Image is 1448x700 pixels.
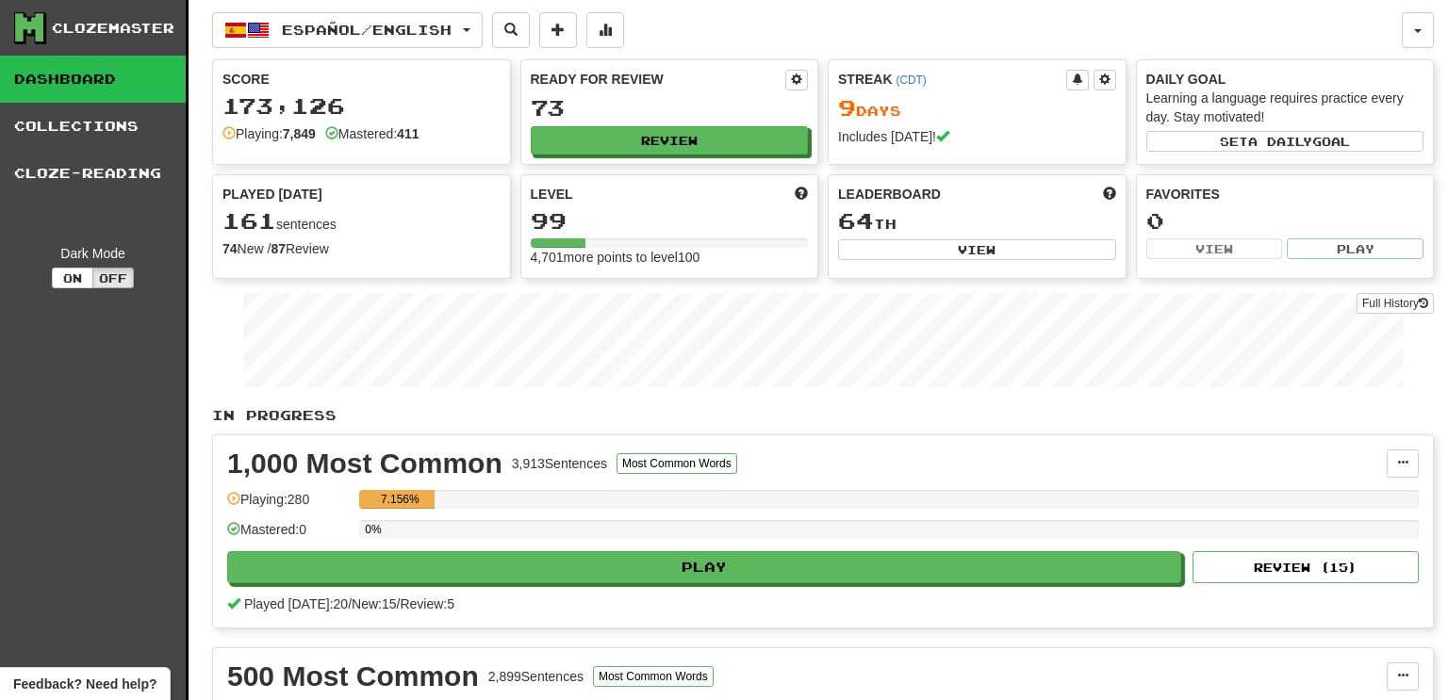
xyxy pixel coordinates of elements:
div: Score [222,70,501,89]
div: 7.156% [365,490,435,509]
span: a daily [1248,135,1312,148]
div: sentences [222,209,501,234]
div: Playing: 280 [227,490,350,521]
span: This week in points, UTC [1103,185,1116,203]
button: Seta dailygoal [1146,131,1424,152]
div: Includes [DATE]! [838,127,1116,146]
a: (CDT) [896,73,926,87]
div: 500 Most Common [227,662,479,691]
div: th [838,209,1116,234]
div: 1,000 Most Common [227,449,502,478]
div: Dark Mode [14,244,172,263]
button: Review (15) [1193,551,1419,583]
div: Ready for Review [531,70,786,89]
div: Daily Goal [1146,70,1424,89]
button: More stats [586,12,624,48]
div: Streak [838,70,1066,89]
span: Played [DATE] [222,185,322,203]
span: 64 [838,207,874,234]
span: New: 15 [352,596,396,611]
span: Open feedback widget [13,675,156,693]
button: Search sentences [492,12,530,48]
span: Español / English [282,22,452,38]
span: Review: 5 [400,596,454,611]
div: New / Review [222,239,501,258]
a: Full History [1357,293,1434,314]
button: Review [531,126,809,155]
div: Mastered: [325,124,420,143]
div: 4,701 more points to level 100 [531,248,809,267]
span: Leaderboard [838,185,941,203]
strong: 74 [222,241,238,256]
button: Off [92,268,134,288]
button: Play [227,551,1181,583]
button: Play [1287,238,1423,259]
strong: 7,849 [283,126,316,141]
div: Playing: [222,124,316,143]
div: Day s [838,96,1116,121]
p: In Progress [212,406,1434,425]
strong: 87 [271,241,286,256]
button: View [1146,238,1283,259]
span: 161 [222,207,276,234]
button: View [838,239,1116,260]
div: 0 [1146,209,1424,233]
span: Level [531,185,573,203]
button: Most Common Words [617,453,737,474]
button: On [52,268,93,288]
span: / [348,596,352,611]
strong: 411 [397,126,419,141]
div: Learning a language requires practice every day. Stay motivated! [1146,89,1424,126]
div: Mastered: 0 [227,520,350,551]
div: 2,899 Sentences [488,667,584,686]
span: Played [DATE]: 20 [244,596,348,611]
span: / [397,596,401,611]
div: Clozemaster [52,19,174,38]
span: Score more points to level up [795,185,808,203]
span: 9 [838,94,856,121]
button: Español/English [212,12,483,48]
div: 73 [531,96,809,120]
div: Favorites [1146,185,1424,203]
button: Most Common Words [593,666,714,687]
button: Add sentence to collection [539,12,577,48]
div: 99 [531,209,809,233]
div: 173,126 [222,94,501,118]
div: 3,913 Sentences [512,454,607,473]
